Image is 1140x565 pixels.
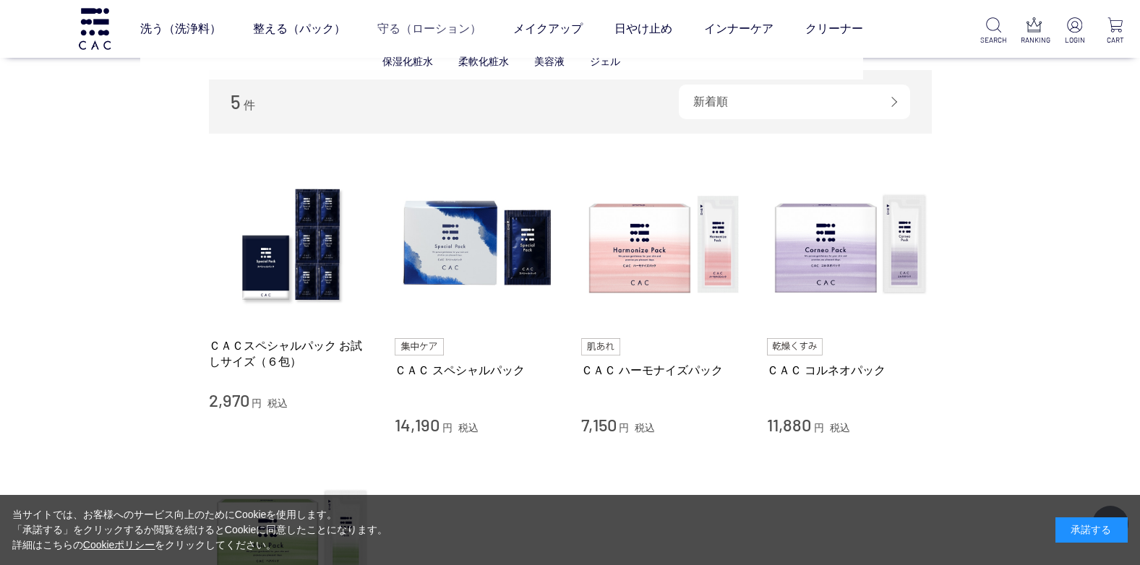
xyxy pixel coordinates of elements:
span: 円 [442,422,453,434]
img: 肌あれ [581,338,620,355]
a: 美容液 [534,56,565,67]
a: ＣＡＣスペシャルパック お試しサイズ（６包） [209,338,374,369]
a: クリーナー [805,9,863,49]
span: 税込 [267,397,288,409]
img: 乾燥くすみ [767,338,823,355]
a: Cookieポリシー [83,539,155,551]
a: ジェル [590,56,620,67]
p: SEARCH [980,35,1006,46]
div: 新着順 [679,85,910,119]
a: ＣＡＣ コルネオパック [767,363,932,378]
span: 14,190 [395,414,440,435]
span: 2,970 [209,389,249,410]
span: 円 [619,422,629,434]
a: 保湿化粧水 [382,56,433,67]
a: LOGIN [1062,17,1088,46]
span: 5 [231,90,241,113]
a: インナーケア [704,9,773,49]
span: 税込 [830,422,850,434]
img: ＣＡＣスペシャルパック お試しサイズ（６包） [209,163,374,327]
a: CART [1102,17,1128,46]
span: 税込 [635,422,655,434]
p: CART [1102,35,1128,46]
a: 守る（ローション） [377,9,481,49]
img: ＣＡＣ スペシャルパック [395,163,560,327]
div: 当サイトでは、お客様へのサービス向上のためにCookieを使用します。 「承諾する」をクリックするか閲覧を続けるとCookieに同意したことになります。 詳細はこちらの をクリックしてください。 [12,507,388,553]
span: 11,880 [767,414,811,435]
a: 日やけ止め [614,9,672,49]
p: RANKING [1021,35,1047,46]
a: ＣＡＣ スペシャルパック [395,363,560,378]
a: RANKING [1021,17,1047,46]
p: LOGIN [1062,35,1088,46]
span: 円 [252,397,262,409]
img: ＣＡＣ コルネオパック [767,163,932,327]
a: ＣＡＣ ハーモナイズパック [581,363,746,378]
img: ＣＡＣ ハーモナイズパック [581,163,746,327]
a: SEARCH [980,17,1006,46]
a: 洗う（洗浄料） [140,9,221,49]
span: 税込 [458,422,479,434]
a: メイクアップ [513,9,583,49]
span: 件 [244,99,255,111]
span: 7,150 [581,414,617,435]
a: 整える（パック） [253,9,346,49]
img: logo [77,8,113,49]
img: 集中ケア [395,338,444,355]
span: 円 [814,422,824,434]
div: 承諾する [1055,517,1128,543]
a: 柔軟化粧水 [458,56,509,67]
